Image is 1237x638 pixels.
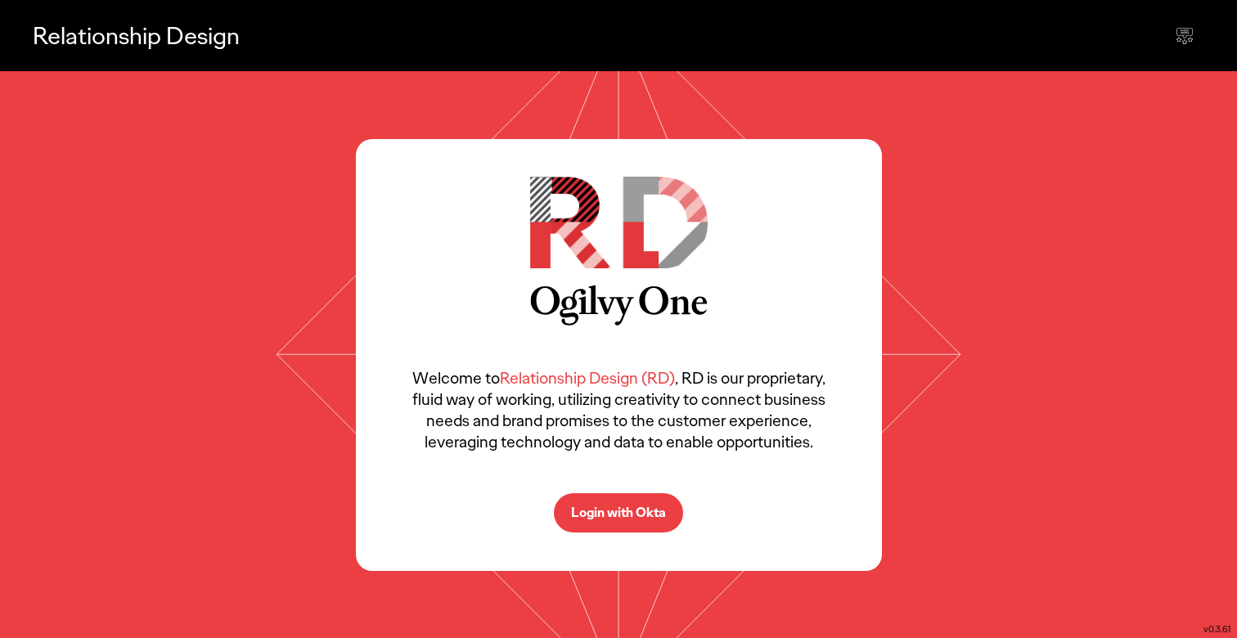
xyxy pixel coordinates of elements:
[571,506,666,519] p: Login with Okta
[500,367,675,389] span: Relationship Design (RD)
[1165,16,1204,56] div: Send feedback
[530,177,708,268] img: RD Logo
[405,367,833,452] p: Welcome to , RD is our proprietary, fluid way of working, utilizing creativity to connect busines...
[33,19,240,52] p: Relationship Design
[554,493,683,532] button: Login with Okta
